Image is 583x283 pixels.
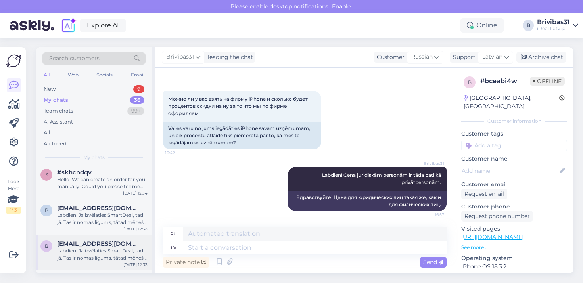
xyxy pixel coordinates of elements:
div: Archive chat [516,52,566,63]
span: Brivibas31 [166,53,194,61]
span: Brivibas31 [414,161,444,166]
input: Add name [462,166,558,175]
div: 1 / 3 [6,207,21,214]
div: iDeal Latvija [537,25,570,32]
div: All [42,70,51,80]
div: Brivibas31 [537,19,570,25]
div: leading the chat [205,53,253,61]
div: lv [171,241,176,254]
a: [URL][DOMAIN_NAME] [461,233,524,241]
a: Explore AI [80,19,126,32]
div: Request phone number [461,211,533,222]
p: Customer email [461,180,567,189]
span: Enable [330,3,353,10]
div: Email [129,70,146,80]
span: b [45,243,48,249]
span: Можно ли у вас взять на фирму iPhone и сколько будет процентов скидки на ну за то что мы по фирме... [168,96,309,116]
span: b [45,207,48,213]
span: #skhcndqv [57,169,92,176]
span: belash5@inbox.lv [57,240,140,247]
div: Request email [461,189,507,199]
div: ru [170,227,177,241]
div: Team chats [44,107,73,115]
div: Support [450,53,476,61]
div: [DATE] 12:33 [123,226,148,232]
div: [DATE] 12:34 [123,190,148,196]
span: belash5@inbox.lv [57,205,140,212]
p: iPhone OS 18.3.2 [461,262,567,271]
span: 16:42 [165,150,195,156]
span: Search customers [49,54,100,63]
p: Customer phone [461,203,567,211]
div: 99+ [127,107,144,115]
div: Web [66,70,80,80]
p: Customer tags [461,130,567,138]
p: Operating system [461,254,567,262]
div: Look Here [6,178,21,214]
div: Vai es varu no jums iegādāties iPhone savam uzņēmumam, un cik procentu atlaide tiks piemērota par... [163,122,321,149]
div: My chats [44,96,68,104]
div: All [44,129,50,137]
div: Online [460,18,504,33]
div: 9 [133,85,144,93]
div: Customer [374,53,405,61]
div: Customer information [461,118,567,125]
div: New [44,85,56,93]
div: AI Assistant [44,118,73,126]
span: b [468,79,472,85]
div: Private note [163,257,209,268]
div: Hello! We can create an order for you manually. Could you please tell me the companies details? [57,176,148,190]
span: Russian [411,53,433,61]
img: explore-ai [60,17,77,34]
div: 36 [130,96,144,104]
div: Labdien! Ja izvēlaties SmartDeal, tad jā. Tas ir nomas līgums, tātad mēneša maksājums būs mazāks. [57,212,148,226]
p: See more ... [461,244,567,251]
a: Brivibas31iDeal Latvija [537,19,578,32]
input: Add a tag [461,140,567,151]
span: My chats [83,154,105,161]
div: [GEOGRAPHIC_DATA], [GEOGRAPHIC_DATA] [464,94,559,111]
div: Socials [95,70,114,80]
img: Askly Logo [6,54,21,69]
span: Latvian [482,53,502,61]
span: Labdien! Cena juridiskām personām ir tāda pati kā privātpersonām. [322,172,442,185]
span: Send [423,258,443,266]
span: 16:57 [414,212,444,218]
p: Customer name [461,155,567,163]
div: [DATE] 12:33 [123,262,148,268]
span: Offline [530,77,565,86]
span: s [45,172,48,178]
p: Visited pages [461,225,567,233]
div: Labdien! Ja izvēlaties SmartDeal, tad jā. Tas ir nomas līgums, tātad mēneša maksājums būs mazāks. [57,247,148,262]
div: Archived [44,140,67,148]
div: # bceabi4w [480,76,530,86]
div: Здравствуйте! Цена для юридических лиц такая же, как и для физических лиц. [288,191,447,211]
div: B [523,20,534,31]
